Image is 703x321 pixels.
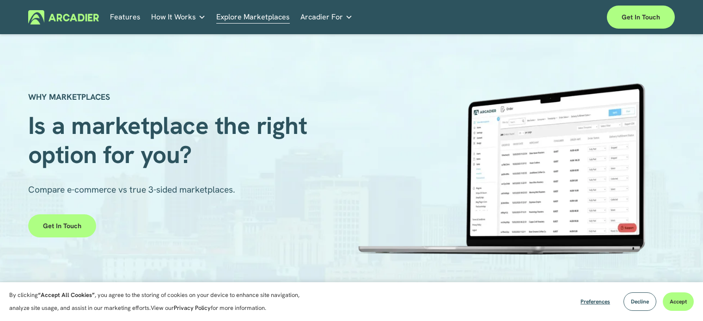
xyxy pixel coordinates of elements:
span: Preferences [581,298,610,305]
a: Get in touch [607,6,675,29]
button: Preferences [574,292,617,311]
a: Privacy Policy [174,304,211,312]
strong: WHY MARKETPLACES [28,91,110,102]
span: Compare e-commerce vs true 3-sided marketplaces. [28,184,235,195]
a: Explore Marketplaces [216,10,290,24]
a: Get in touch [28,214,96,237]
img: Arcadier [28,10,99,24]
p: By clicking , you agree to the storing of cookies on your device to enhance site navigation, anal... [9,289,310,315]
span: Arcadier For [300,11,343,24]
strong: “Accept All Cookies” [38,291,95,299]
button: Accept [663,292,694,311]
button: Decline [624,292,656,311]
span: Accept [670,298,687,305]
a: Features [110,10,141,24]
span: Decline [631,298,649,305]
a: folder dropdown [151,10,206,24]
a: folder dropdown [300,10,353,24]
span: Is a marketplace the right option for you? [28,109,313,170]
span: How It Works [151,11,196,24]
